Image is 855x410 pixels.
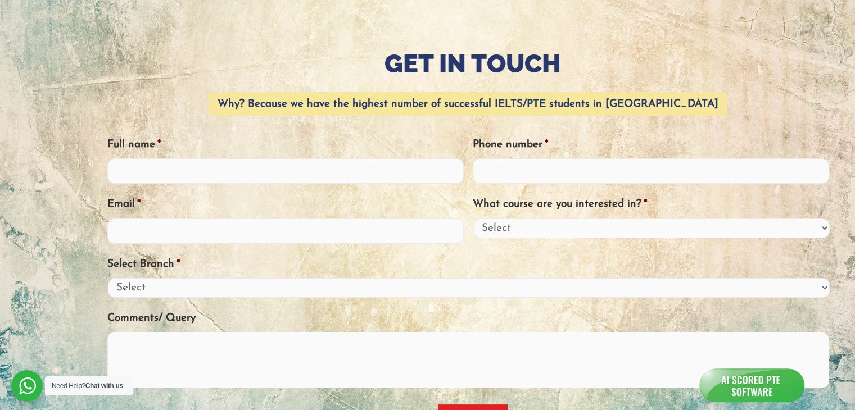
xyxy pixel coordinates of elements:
label: Comments/ Query [107,312,196,326]
strong: Chat with us [85,382,123,390]
label: What course are you interested in? [473,198,647,212]
h1: Get in Touch [107,48,839,81]
img: icon_a.png [699,368,804,402]
mark: Why? Because we have the highest number of successful IELTS/PTE students in [GEOGRAPHIC_DATA] [209,92,727,116]
label: Email [107,198,141,212]
label: Full name [107,138,161,152]
span: Need Help? [52,382,123,390]
label: Select Branch [107,258,180,272]
label: Phone number [473,138,548,152]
